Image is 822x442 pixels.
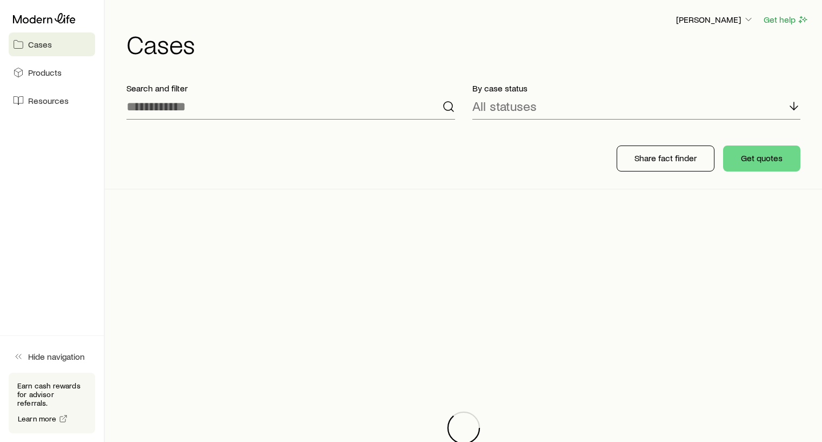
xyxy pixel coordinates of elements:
[28,39,52,50] span: Cases
[676,14,754,25] p: [PERSON_NAME]
[723,146,800,171] button: Get quotes
[617,146,714,171] button: Share fact finder
[763,14,809,26] button: Get help
[472,98,537,114] p: All statuses
[9,89,95,113] a: Resources
[9,345,95,368] button: Hide navigation
[126,83,455,94] p: Search and filter
[634,153,697,163] p: Share fact finder
[9,61,95,84] a: Products
[9,32,95,56] a: Cases
[9,373,95,433] div: Earn cash rewards for advisor referrals.Learn more
[676,14,754,27] button: [PERSON_NAME]
[472,83,801,94] p: By case status
[28,351,85,362] span: Hide navigation
[28,95,69,106] span: Resources
[17,381,86,407] p: Earn cash rewards for advisor referrals.
[28,67,62,78] span: Products
[126,31,809,57] h1: Cases
[18,415,57,423] span: Learn more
